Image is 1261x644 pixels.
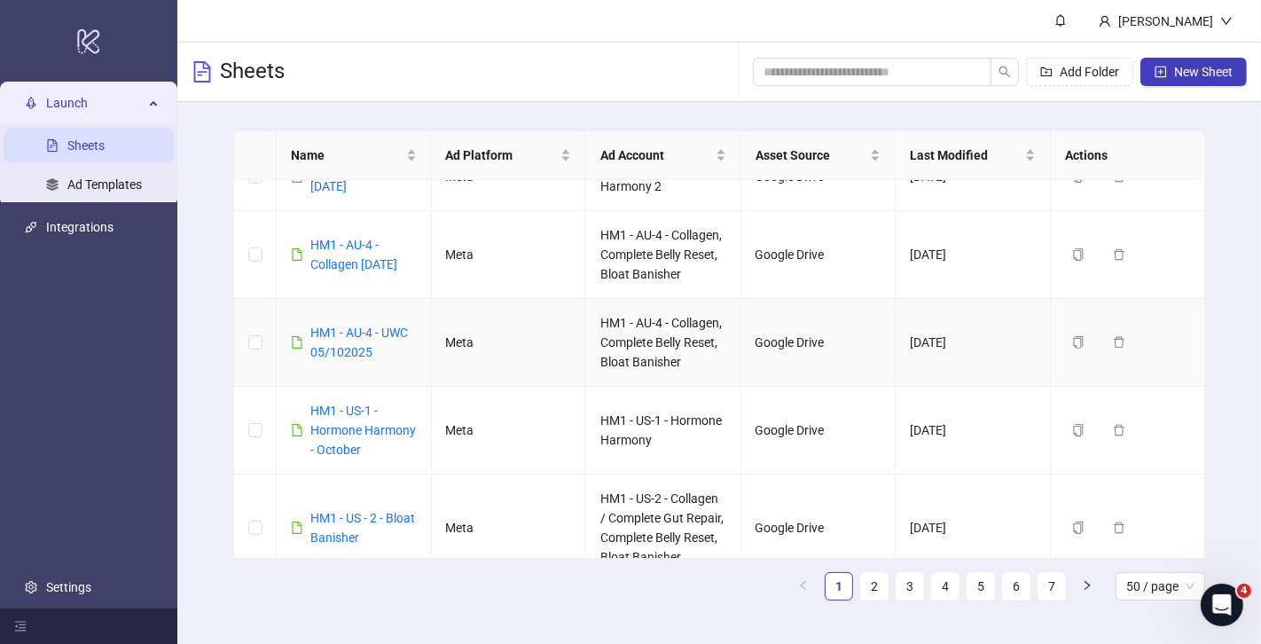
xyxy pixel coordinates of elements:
[896,131,1051,180] th: Last Modified
[1113,424,1125,436] span: delete
[25,97,37,109] span: rocket
[67,138,105,153] a: Sheets
[1113,522,1125,534] span: delete
[1201,584,1243,626] iframe: Intercom live chat
[1237,584,1251,598] span: 4
[741,299,897,387] td: Google Drive
[1113,248,1125,261] span: delete
[789,572,818,601] li: Previous Page
[1038,572,1066,601] li: 7
[931,572,959,601] li: 4
[192,61,213,82] span: file-text
[861,573,888,600] a: 2
[46,220,114,234] a: Integrations
[1073,572,1101,601] li: Next Page
[291,145,403,165] span: Name
[277,131,432,180] th: Name
[741,475,897,582] td: Google Drive
[600,145,712,165] span: Ad Account
[310,404,416,457] a: HM1 - US-1 - Hormone Harmony - October
[1002,572,1030,601] li: 6
[741,211,897,299] td: Google Drive
[310,326,408,359] a: HM1 - AU-4 - UWC 05/102025
[586,475,741,582] td: HM1 - US-2 - Collagen / Complete Gut Repair, Complete Belly Reset, Bloat Banisher
[432,299,587,387] td: Meta
[789,572,818,601] button: left
[910,145,1022,165] span: Last Modified
[860,572,889,601] li: 2
[896,387,1051,475] td: [DATE]
[1174,65,1233,79] span: New Sheet
[432,475,587,582] td: Meta
[897,573,923,600] a: 3
[67,177,142,192] a: Ad Templates
[291,336,303,349] span: file
[896,572,924,601] li: 3
[826,573,852,600] a: 1
[586,211,741,299] td: HM1 - AU-4 - Collagen, Complete Belly Reset, Bloat Banisher
[1003,573,1030,600] a: 6
[446,145,558,165] span: Ad Platform
[1054,14,1067,27] span: bell
[999,66,1011,78] span: search
[1073,572,1101,601] button: right
[291,424,303,436] span: file
[896,211,1051,299] td: [DATE]
[825,572,853,601] li: 1
[896,475,1051,582] td: [DATE]
[586,299,741,387] td: HM1 - AU-4 - Collagen, Complete Belly Reset, Bloat Banisher
[741,131,897,180] th: Asset Source
[291,248,303,261] span: file
[432,131,587,180] th: Ad Platform
[1155,66,1167,78] span: plus-square
[432,387,587,475] td: Meta
[1099,15,1111,27] span: user
[1111,12,1220,31] div: [PERSON_NAME]
[1072,336,1085,349] span: copy
[756,145,867,165] span: Asset Source
[1220,15,1233,27] span: down
[220,58,285,86] h3: Sheets
[291,522,303,534] span: file
[967,572,995,601] li: 5
[1082,580,1093,591] span: right
[932,573,959,600] a: 4
[432,211,587,299] td: Meta
[310,511,415,545] a: HM1 - US - 2 - Bloat Banisher
[741,387,897,475] td: Google Drive
[586,387,741,475] td: HM1 - US-1 - Hormone Harmony
[967,573,994,600] a: 5
[310,238,397,271] a: HM1 - AU-4 - Collagen [DATE]
[14,620,27,632] span: menu-fold
[1116,572,1205,601] div: Page Size
[46,85,144,121] span: Launch
[1040,66,1053,78] span: folder-add
[46,580,91,594] a: Settings
[1113,336,1125,349] span: delete
[1051,131,1206,180] th: Actions
[1072,248,1085,261] span: copy
[1140,58,1247,86] button: New Sheet
[1038,573,1065,600] a: 7
[1072,424,1085,436] span: copy
[798,580,809,591] span: left
[896,299,1051,387] td: [DATE]
[1026,58,1133,86] button: Add Folder
[1072,522,1085,534] span: copy
[1060,65,1119,79] span: Add Folder
[586,131,741,180] th: Ad Account
[1126,573,1194,600] span: 50 / page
